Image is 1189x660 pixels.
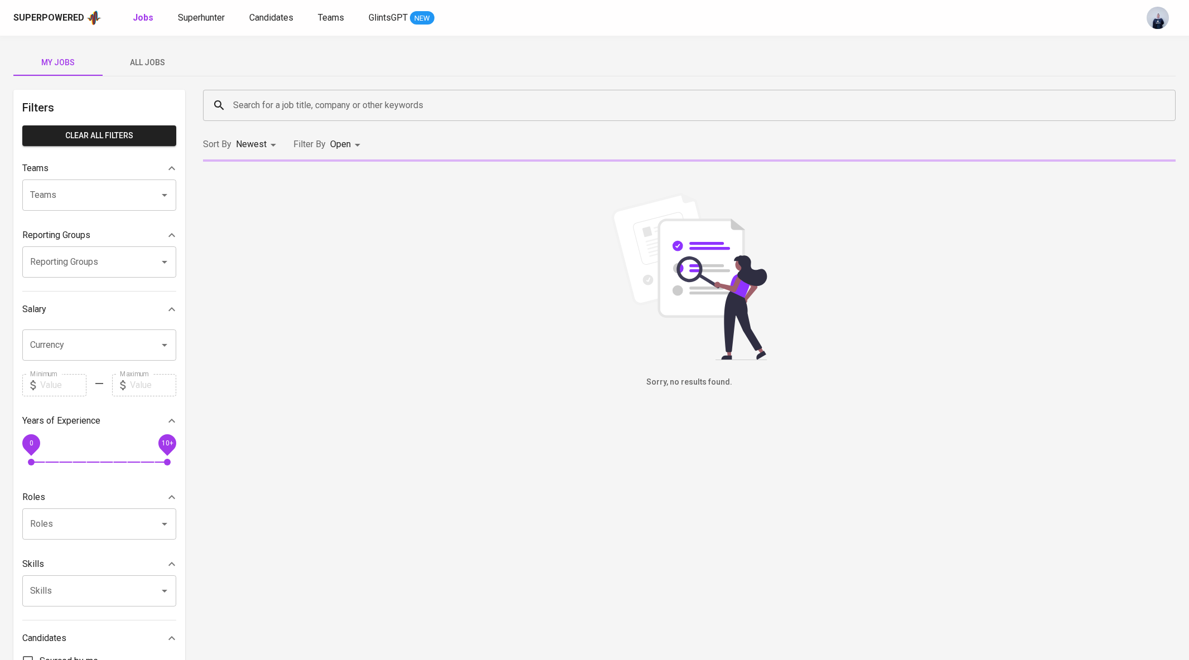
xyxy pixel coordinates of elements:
[22,632,66,645] p: Candidates
[29,439,33,447] span: 0
[31,129,167,143] span: Clear All filters
[133,12,153,23] b: Jobs
[369,12,408,23] span: GlintsGPT
[86,9,101,26] img: app logo
[22,224,176,246] div: Reporting Groups
[22,303,46,316] p: Salary
[203,376,1176,389] h6: Sorry, no results found.
[22,99,176,117] h6: Filters
[236,138,267,151] p: Newest
[22,298,176,321] div: Salary
[236,134,280,155] div: Newest
[369,11,434,25] a: GlintsGPT NEW
[133,11,156,25] a: Jobs
[22,229,90,242] p: Reporting Groups
[318,12,344,23] span: Teams
[330,134,364,155] div: Open
[161,439,173,447] span: 10+
[22,410,176,432] div: Years of Experience
[109,56,185,70] span: All Jobs
[157,583,172,599] button: Open
[178,11,227,25] a: Superhunter
[157,516,172,532] button: Open
[130,374,176,396] input: Value
[249,11,296,25] a: Candidates
[22,627,176,649] div: Candidates
[157,254,172,270] button: Open
[40,374,86,396] input: Value
[22,486,176,508] div: Roles
[606,193,773,360] img: file_searching.svg
[410,13,434,24] span: NEW
[318,11,346,25] a: Teams
[157,187,172,203] button: Open
[157,337,172,353] button: Open
[22,491,45,504] p: Roles
[22,557,44,571] p: Skills
[13,9,101,26] a: Superpoweredapp logo
[22,414,100,428] p: Years of Experience
[330,139,351,149] span: Open
[22,553,176,575] div: Skills
[1147,7,1169,29] img: annisa@glints.com
[13,12,84,25] div: Superpowered
[293,138,326,151] p: Filter By
[178,12,225,23] span: Superhunter
[203,138,231,151] p: Sort By
[20,56,96,70] span: My Jobs
[249,12,293,23] span: Candidates
[22,125,176,146] button: Clear All filters
[22,157,176,179] div: Teams
[22,162,49,175] p: Teams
